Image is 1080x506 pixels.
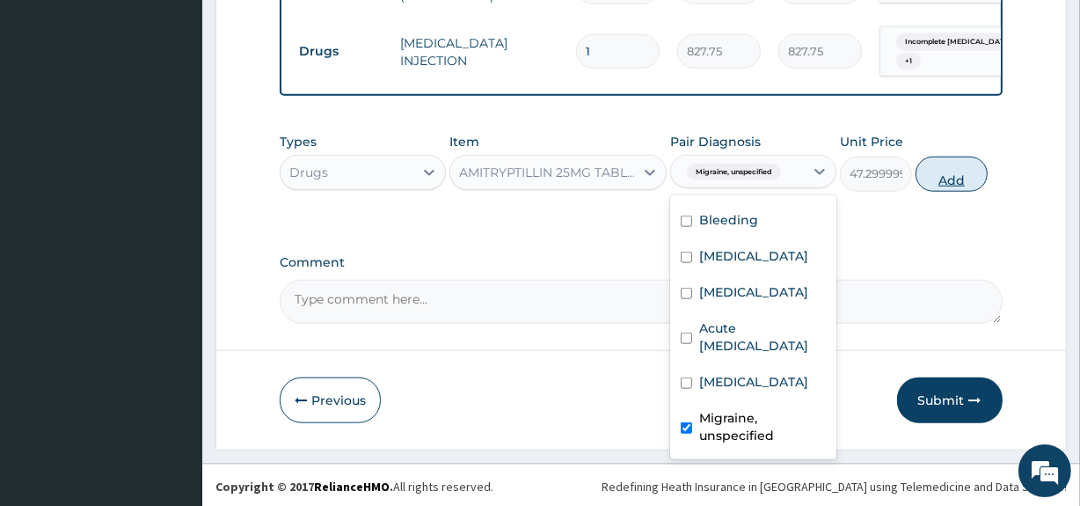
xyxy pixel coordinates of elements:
label: Acute [MEDICAL_DATA] [699,319,826,355]
button: Previous [280,378,381,423]
label: Pair Diagnosis [670,133,761,150]
button: Add [916,157,988,192]
div: Redefining Heath Insurance in [GEOGRAPHIC_DATA] using Telemedicine and Data Science! [602,478,1067,495]
td: Drugs [290,35,391,68]
div: Drugs [289,164,328,181]
textarea: Type your message and hit 'Enter' [9,327,335,389]
div: Chat with us now [91,99,296,121]
span: We're online! [102,145,243,323]
label: [MEDICAL_DATA] [699,373,808,391]
a: RelianceHMO [314,479,390,495]
span: + 1 [896,53,921,70]
span: Incomplete [MEDICAL_DATA] [896,33,1021,51]
span: Migraine, unspecified [687,164,781,181]
label: [MEDICAL_DATA] [699,283,808,301]
label: Types [280,135,317,150]
label: Migraine, unspecified [699,409,826,444]
div: Minimize live chat window [288,9,331,51]
td: [MEDICAL_DATA] INJECTION [391,26,567,78]
button: Submit [897,378,1003,423]
strong: Copyright © 2017 . [215,479,393,495]
label: [MEDICAL_DATA] [699,247,808,265]
div: AMITRYPTILLIN 25MG TABLETS (X 500) [459,164,635,181]
label: Item [449,133,479,150]
img: d_794563401_company_1708531726252_794563401 [33,88,71,132]
label: Comment [280,255,1002,270]
label: Unit Price [840,133,903,150]
label: Bleeding [699,211,758,229]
